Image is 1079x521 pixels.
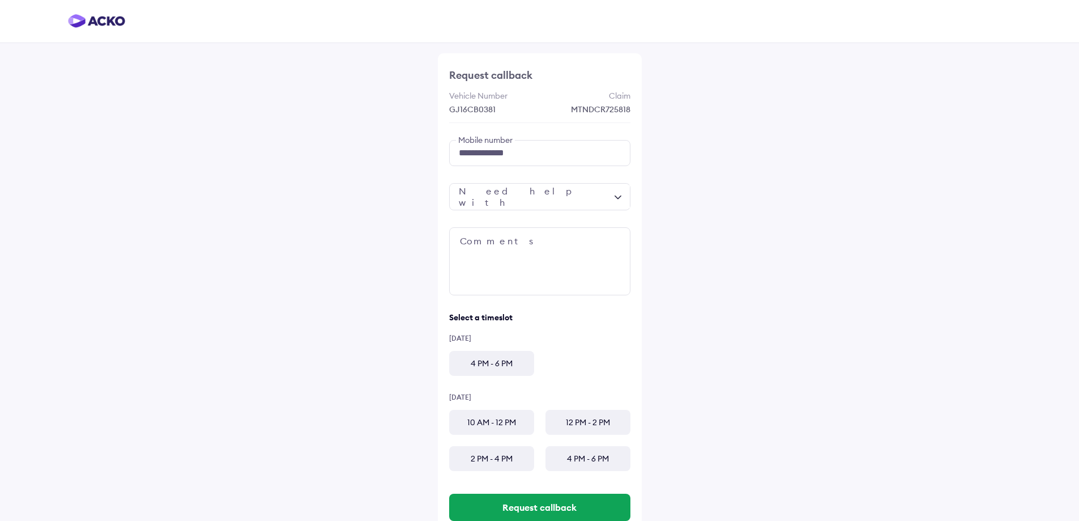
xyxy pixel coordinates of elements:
[449,494,630,521] button: Request callback
[449,312,630,323] div: Select a timeslot
[545,446,630,471] div: 4 PM - 6 PM
[449,100,537,111] div: GJ16CB0381
[449,334,630,342] div: [DATE]
[449,86,537,98] div: Vehicle Number
[68,14,125,28] img: horizontal-gradient.png
[449,351,534,376] div: 4 PM - 6 PM
[449,393,630,401] div: [DATE]
[449,446,534,471] div: 2 PM - 4 PM
[449,410,534,435] div: 10 AM - 12 PM
[449,65,630,78] div: Request callback
[545,410,630,435] div: 12 PM - 2 PM
[543,86,630,98] div: Claim
[543,100,630,111] div: MTNDCR725818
